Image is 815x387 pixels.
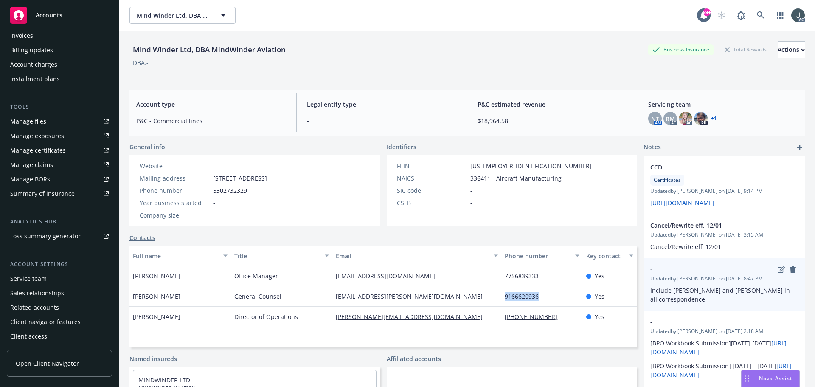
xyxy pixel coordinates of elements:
span: Cancel/Rewrite eff. 12/01 [650,243,721,251]
div: Client access [10,330,47,343]
a: Service team [7,272,112,285]
span: [PERSON_NAME] [133,292,180,301]
a: Related accounts [7,301,112,314]
div: Phone number [140,186,210,195]
span: Updated by [PERSON_NAME] on [DATE] 2:18 AM [650,328,798,335]
div: Loss summary generator [10,229,81,243]
div: Email [336,251,489,260]
a: Affiliated accounts [387,354,441,363]
div: -editremoveUpdatedby [PERSON_NAME] on [DATE] 8:47 PMInclude [PERSON_NAME] and [PERSON_NAME] in al... [644,258,805,311]
button: Nova Assist [741,370,800,387]
span: [US_EMPLOYER_IDENTIFICATION_NUMBER] [470,161,592,170]
a: [PHONE_NUMBER] [505,313,564,321]
button: Title [231,246,332,266]
div: Title [234,251,320,260]
span: General info [129,142,165,151]
div: Cancel/Rewrite eff. 12/01Updatedby [PERSON_NAME] on [DATE] 3:15 AMCancel/Rewrite eff. 12/01 [644,214,805,258]
span: - [213,211,215,220]
span: NT [651,114,659,123]
span: $18,964.58 [478,116,627,125]
span: - [650,317,776,326]
span: 336411 - Aircraft Manufacturing [470,174,562,183]
a: remove [788,265,798,275]
a: Invoices [7,29,112,42]
a: Switch app [772,7,789,24]
div: Phone number [505,251,570,260]
span: CCD [650,163,776,172]
div: FEIN [397,161,467,170]
img: photo [694,112,708,125]
span: Cancel/Rewrite eff. 12/01 [650,221,776,230]
span: 5302732329 [213,186,247,195]
span: Nova Assist [759,375,793,382]
button: Phone number [501,246,582,266]
a: Contacts [129,233,155,242]
span: [STREET_ADDRESS] [213,174,267,183]
span: Yes [595,312,604,321]
div: Analytics hub [7,218,112,226]
span: - [307,116,457,125]
img: photo [679,112,692,125]
div: Mailing address [140,174,210,183]
div: Manage certificates [10,144,66,157]
div: Related accounts [10,301,59,314]
span: Mind Winder Ltd, DBA MindWinder Aviation [137,11,210,20]
span: Accounts [36,12,62,19]
span: - [470,186,472,195]
a: Billing updates [7,43,112,57]
div: Summary of insurance [10,187,75,201]
div: NAICS [397,174,467,183]
span: P&C - Commercial lines [136,116,286,125]
span: Yes [595,271,604,280]
a: [PERSON_NAME][EMAIL_ADDRESS][DOMAIN_NAME] [336,313,489,321]
button: Email [332,246,501,266]
a: Start snowing [713,7,730,24]
span: - [650,265,776,274]
button: Actions [778,41,805,58]
a: Named insureds [129,354,177,363]
div: Service team [10,272,47,285]
div: Installment plans [10,72,60,86]
a: Accounts [7,3,112,27]
div: Account settings [7,260,112,268]
span: - [213,198,215,207]
div: Drag to move [742,370,752,387]
div: CCDCertificatesUpdatedby [PERSON_NAME] on [DATE] 9:14 PM[URL][DOMAIN_NAME] [644,156,805,214]
a: 9166620936 [505,292,545,300]
div: Invoices [10,29,33,42]
a: edit [776,265,786,275]
span: Updated by [PERSON_NAME] on [DATE] 3:15 AM [650,231,798,239]
div: Year business started [140,198,210,207]
span: Yes [595,292,604,301]
a: Client navigator features [7,315,112,329]
span: Certificates [654,176,681,184]
div: Actions [778,42,805,58]
a: Manage BORs [7,172,112,186]
a: Summary of insurance [7,187,112,201]
span: Legal entity type [307,100,457,109]
div: Mind Winder Ltd, DBA MindWinder Aviation [129,44,289,55]
span: General Counsel [234,292,281,301]
div: Company size [140,211,210,220]
div: Key contact [586,251,624,260]
a: 7756839333 [505,272,545,280]
a: - [213,162,215,170]
div: Client navigator features [10,315,81,329]
a: Report a Bug [733,7,750,24]
button: Mind Winder Ltd, DBA MindWinder Aviation [129,7,236,24]
span: Updated by [PERSON_NAME] on [DATE] 8:47 PM [650,275,798,282]
p: [BPO Workbook Submission][DATE]-[DATE] [650,339,798,356]
a: [EMAIL_ADDRESS][DOMAIN_NAME] [336,272,442,280]
span: Identifiers [387,142,416,151]
a: add [795,142,805,153]
div: Total Rewards [720,44,771,55]
div: Business Insurance [648,44,714,55]
div: -Updatedby [PERSON_NAME] on [DATE] 2:18 AM[BPO Workbook Submission][DATE]-[DATE][URL][DOMAIN_NAME... [644,311,805,386]
div: SIC code [397,186,467,195]
div: Tools [7,103,112,111]
div: Account charges [10,58,57,71]
a: Manage exposures [7,129,112,143]
a: Search [752,7,769,24]
a: Manage certificates [7,144,112,157]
